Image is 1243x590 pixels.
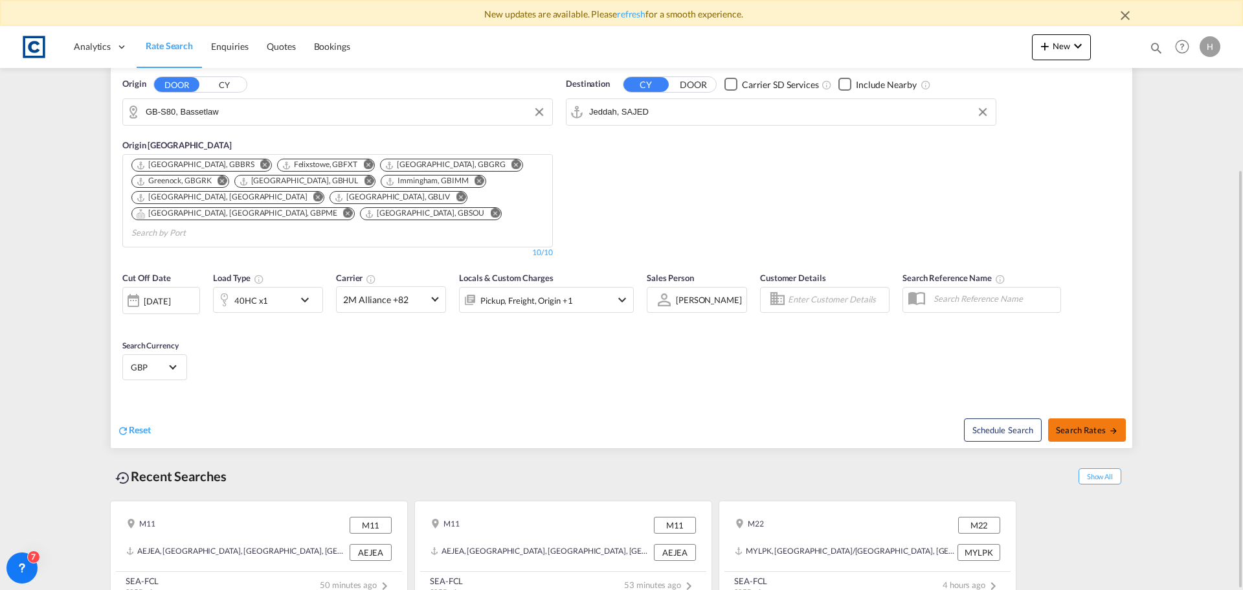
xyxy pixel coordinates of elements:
[350,517,392,534] div: M11
[647,273,694,283] span: Sales Person
[530,102,549,122] button: Clear Input
[385,176,468,187] div: Immingham, GBIMM
[654,544,696,561] div: AEJEA
[366,274,376,284] md-icon: The selected Trucker/Carrierwill be displayed in the rate results If the rates are from another f...
[336,273,376,283] span: Carrier
[503,159,522,172] button: Remove
[239,176,359,187] div: Hull, GBHUL
[385,159,506,170] div: Grangemouth, GBGRG
[466,176,486,188] button: Remove
[254,274,264,284] md-icon: icon-information-outline
[927,289,1060,308] input: Search Reference Name
[385,176,471,187] div: Press delete to remove this chip.
[459,287,634,313] div: Pickup Freight Origin Factory Stuffingicon-chevron-down
[735,517,764,534] div: M22
[74,40,111,53] span: Analytics
[201,77,247,92] button: CY
[334,192,450,203] div: Liverpool, GBLIV
[734,575,767,587] div: SEA-FCL
[459,273,554,283] span: Locals & Custom Charges
[129,357,180,376] md-select: Select Currency: £ GBPUnited Kingdom Pound
[202,26,258,68] a: Enquiries
[104,8,1139,21] div: New updates are available. Please for a smooth experience.
[943,580,1001,590] span: 4 hours ago
[350,544,392,561] div: AEJEA
[154,77,199,92] button: DOOR
[675,290,743,309] md-select: Sales Person: Hannah Nutter
[623,77,669,92] button: CY
[213,287,323,313] div: 40HC x1icon-chevron-down
[964,418,1042,442] button: Note: By default Schedule search will only considerorigin ports, destination ports and cut off da...
[252,159,271,172] button: Remove
[973,102,992,122] button: Clear Input
[482,208,501,221] button: Remove
[136,176,212,187] div: Greenock, GBGRK
[115,470,131,486] md-icon: icon-backup-restore
[1149,41,1163,55] md-icon: icon-magnify
[122,287,200,314] div: [DATE]
[136,159,257,170] div: Press delete to remove this chip.
[267,41,295,52] span: Quotes
[532,247,553,258] div: 10/10
[334,192,453,203] div: Press delete to remove this chip.
[320,580,392,590] span: 50 minutes ago
[355,176,375,188] button: Remove
[136,192,307,203] div: London Gateway Port, GBLGP
[1048,418,1126,442] button: Search Ratesicon-arrow-right
[430,575,463,587] div: SEA-FCL
[297,292,319,308] md-icon: icon-chevron-down
[122,341,179,350] span: Search Currency
[239,176,361,187] div: Press delete to remove this chip.
[335,208,354,221] button: Remove
[126,575,159,587] div: SEA-FCL
[760,273,825,283] span: Customer Details
[856,78,917,91] div: Include Nearby
[742,78,819,91] div: Carrier SD Services
[136,176,214,187] div: Press delete to remove this chip.
[129,424,151,435] span: Reset
[671,77,716,92] button: DOOR
[122,312,132,330] md-datepicker: Select
[234,291,268,310] div: 40HC x1
[110,462,232,491] div: Recent Searches
[957,544,1000,561] div: MYLPK
[144,295,170,307] div: [DATE]
[654,517,696,534] div: M11
[126,544,346,561] div: AEJEA, Jebel Ali, United Arab Emirates, Middle East, Middle East
[136,208,337,219] div: Portsmouth, HAM, GBPME
[136,208,340,219] div: Press delete to remove this chip.
[921,80,931,90] md-icon: Unchecked: Ignores neighbouring ports when fetching rates.Checked : Includes neighbouring ports w...
[1171,36,1193,58] span: Help
[364,208,487,219] div: Press delete to remove this chip.
[122,140,232,150] span: Origin [GEOGRAPHIC_DATA]
[566,99,996,125] md-input-container: Jeddah, SAJED
[282,159,357,170] div: Felixstowe, GBFXT
[822,80,832,90] md-icon: Unchecked: Search for CY (Container Yard) services for all selected carriers.Checked : Search for...
[1200,36,1220,57] div: H
[136,159,254,170] div: Bristol, GBBRS
[213,273,264,283] span: Load Type
[724,78,819,91] md-checkbox: Checkbox No Ink
[566,78,610,91] span: Destination
[146,102,546,122] input: Search by Door
[617,8,645,19] a: refresh
[131,223,254,244] input: Chips input.
[65,26,137,68] div: Analytics
[129,155,546,244] md-chips-wrap: Chips container. Use arrow keys to select chips.
[788,290,885,310] input: Enter Customer Details
[136,192,309,203] div: Press delete to remove this chip.
[1149,41,1163,60] div: icon-magnify
[958,517,1000,534] div: M22
[1032,34,1091,60] button: icon-plus 400-fgNewicon-chevron-down
[209,176,229,188] button: Remove
[431,517,460,534] div: M11
[1070,38,1086,54] md-icon: icon-chevron-down
[304,192,324,205] button: Remove
[431,544,651,561] div: AEJEA, Jebel Ali, United Arab Emirates, Middle East, Middle East
[211,41,249,52] span: Enquiries
[131,361,167,373] span: GBP
[1109,426,1118,435] md-icon: icon-arrow-right
[117,425,129,437] md-icon: icon-refresh
[305,26,359,68] a: Bookings
[258,26,304,68] a: Quotes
